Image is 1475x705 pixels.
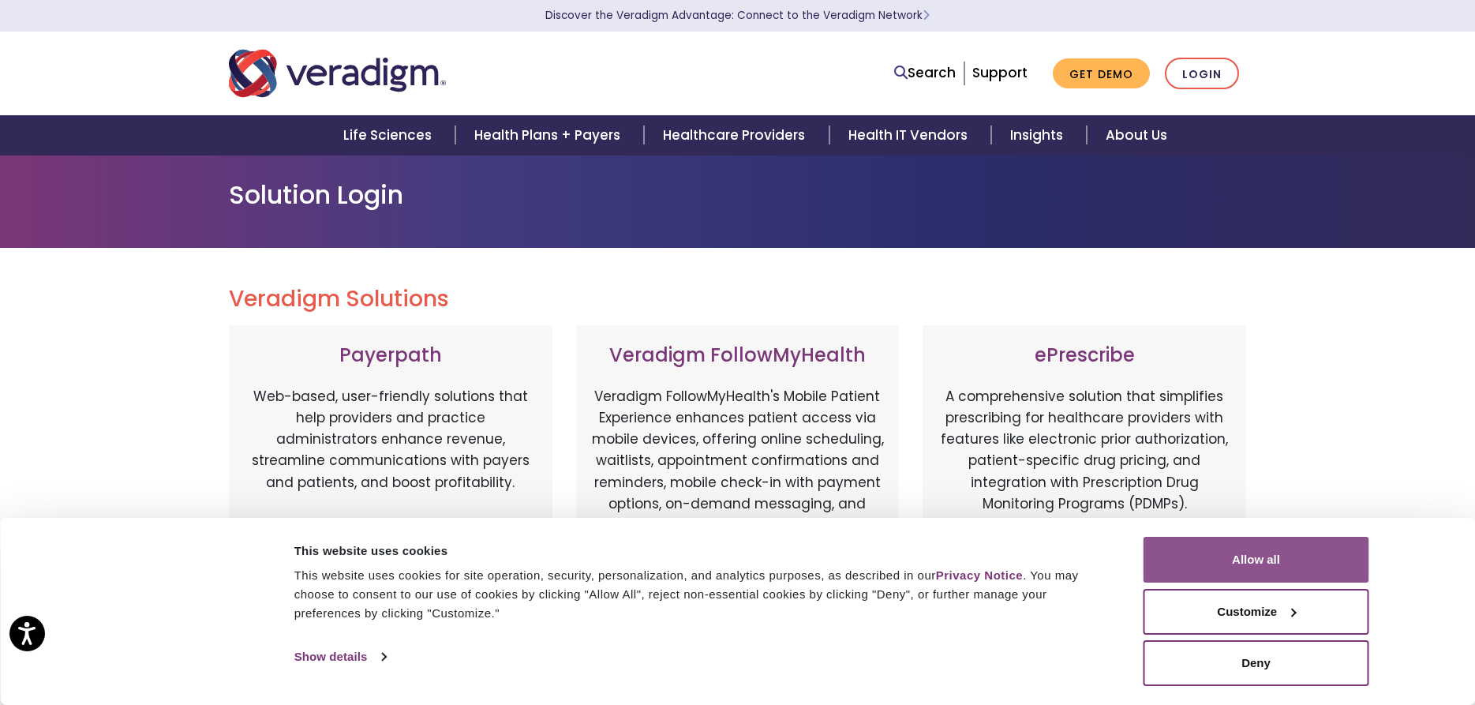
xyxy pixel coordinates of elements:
[324,115,455,156] a: Life Sciences
[245,386,537,552] p: Web-based, user-friendly solutions that help providers and practice administrators enhance revenu...
[294,645,386,669] a: Show details
[936,568,1023,582] a: Privacy Notice
[294,542,1108,561] div: This website uses cookies
[229,180,1247,210] h1: Solution Login
[829,115,991,156] a: Health IT Vendors
[545,8,930,23] a: Discover the Veradigm Advantage: Connect to the Veradigm NetworkLearn More
[923,8,930,23] span: Learn More
[644,115,829,156] a: Healthcare Providers
[972,63,1028,82] a: Support
[991,115,1087,156] a: Insights
[1144,640,1369,686] button: Deny
[229,286,1247,313] h2: Veradigm Solutions
[894,62,956,84] a: Search
[1144,589,1369,635] button: Customize
[245,344,537,367] h3: Payerpath
[1053,58,1150,89] a: Get Demo
[455,115,644,156] a: Health Plans + Payers
[592,386,884,536] p: Veradigm FollowMyHealth's Mobile Patient Experience enhances patient access via mobile devices, o...
[229,47,446,99] img: Veradigm logo
[592,344,884,367] h3: Veradigm FollowMyHealth
[1087,115,1186,156] a: About Us
[938,344,1230,367] h3: ePrescribe
[1144,537,1369,583] button: Allow all
[938,386,1230,552] p: A comprehensive solution that simplifies prescribing for healthcare providers with features like ...
[294,566,1108,623] div: This website uses cookies for site operation, security, personalization, and analytics purposes, ...
[1165,58,1239,90] a: Login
